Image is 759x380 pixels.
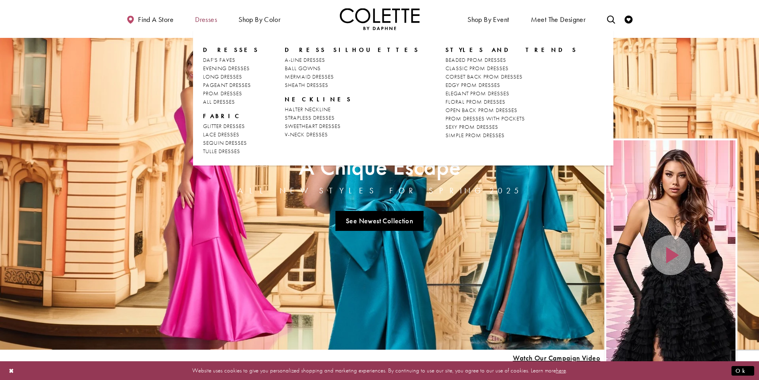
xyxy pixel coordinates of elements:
span: GLITTER DRESSES [203,122,245,130]
span: V-NECK DRESSES [285,131,328,138]
span: MERMAID DRESSES [285,73,334,80]
span: PROM DRESSES [203,90,242,97]
span: HALTER NECKLINE [285,106,331,113]
span: Dresses [203,46,259,54]
span: SHEATH DRESSES [285,81,328,89]
a: Check Wishlist [623,8,635,30]
a: PROM DRESSES [203,89,259,98]
span: ELEGANT PROM DRESSES [446,90,509,97]
span: BALL GOWNS [285,65,321,72]
a: STRAPLESS DRESSES [285,114,419,122]
span: BEADED PROM DRESSES [446,56,506,63]
a: PAGEANT DRESSES [203,81,259,89]
a: SEXY PROM DRESSES [446,123,578,131]
a: SHEATH DRESSES [285,81,419,89]
span: ALL DRESSES [203,98,235,105]
a: HALTER NECKLINE [285,105,419,114]
span: DAF'S FAVES [203,56,235,63]
span: Shop by color [239,16,280,24]
span: DRESS SILHOUETTES [285,46,419,54]
a: V-NECK DRESSES [285,130,419,139]
a: SIMPLE PROM DRESSES [446,131,578,140]
span: PROM DRESSES WITH POCKETS [446,115,525,122]
a: SWEETHEART DRESSES [285,122,419,130]
span: Play Slide #15 Video [513,354,600,362]
span: CLASSIC PROM DRESSES [446,65,509,72]
a: Visit Home Page [340,8,420,30]
a: See Newest Collection A Chique Escape All New Styles For Spring 2025 [335,211,424,231]
span: STRAPLESS DRESSES [285,114,335,121]
span: TULLE DRESSES [203,148,240,155]
a: BEADED PROM DRESSES [446,56,578,64]
span: EDGY PROM DRESSES [446,81,500,89]
span: SEQUIN DRESSES [203,139,247,146]
span: FABRIC [203,112,259,120]
span: SWEETHEART DRESSES [285,122,341,130]
a: PROM DRESSES WITH POCKETS [446,114,578,123]
span: STYLES AND TRENDS [446,46,578,54]
span: OPEN BACK PROM DRESSES [446,106,517,114]
span: Shop by color [237,8,282,30]
span: Meet the designer [531,16,586,24]
a: here [556,366,566,374]
span: PAGEANT DRESSES [203,81,251,89]
span: EVENING DRESSES [203,65,250,72]
a: CORSET BACK PROM DRESSES [446,73,578,81]
a: ELEGANT PROM DRESSES [446,89,578,98]
a: A-LINE DRESSES [285,56,419,64]
span: LONG DRESSES [203,73,242,80]
a: Meet the designer [529,8,588,30]
span: CORSET BACK PROM DRESSES [446,73,522,80]
ul: Slider Links [235,208,524,234]
a: ALL DRESSES [203,98,259,106]
span: NECKLINES [285,95,352,103]
a: TULLE DRESSES [203,147,259,156]
a: Find a store [124,8,175,30]
button: Submit Dialog [731,366,754,376]
a: DAF'S FAVES [203,56,259,64]
a: LACE DRESSES [203,130,259,139]
button: Close Dialog [5,364,18,378]
span: FLORAL PROM DRESSES [446,98,505,105]
a: SEQUIN DRESSES [203,139,259,147]
a: GLITTER DRESSES [203,122,259,130]
span: A-LINE DRESSES [285,56,325,63]
span: Shop By Event [467,16,509,24]
span: Dresses [195,16,217,24]
a: LONG DRESSES [203,73,259,81]
a: FLORAL PROM DRESSES [446,98,578,106]
a: MERMAID DRESSES [285,73,419,81]
span: Dresses [193,8,219,30]
span: NECKLINES [285,95,419,103]
a: CLASSIC PROM DRESSES [446,64,578,73]
a: EVENING DRESSES [203,64,259,73]
span: LACE DRESSES [203,131,239,138]
a: OPEN BACK PROM DRESSES [446,106,578,114]
span: Shop By Event [465,8,511,30]
span: Find a store [138,16,173,24]
span: SIMPLE PROM DRESSES [446,132,505,139]
a: BALL GOWNS [285,64,419,73]
p: Website uses cookies to give you personalized shopping and marketing experiences. By continuing t... [57,365,702,376]
img: Colette by Daphne [340,8,420,30]
span: SEXY PROM DRESSES [446,123,498,130]
a: Toggle search [605,8,617,30]
span: FABRIC [203,112,243,120]
a: EDGY PROM DRESSES [446,81,578,89]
